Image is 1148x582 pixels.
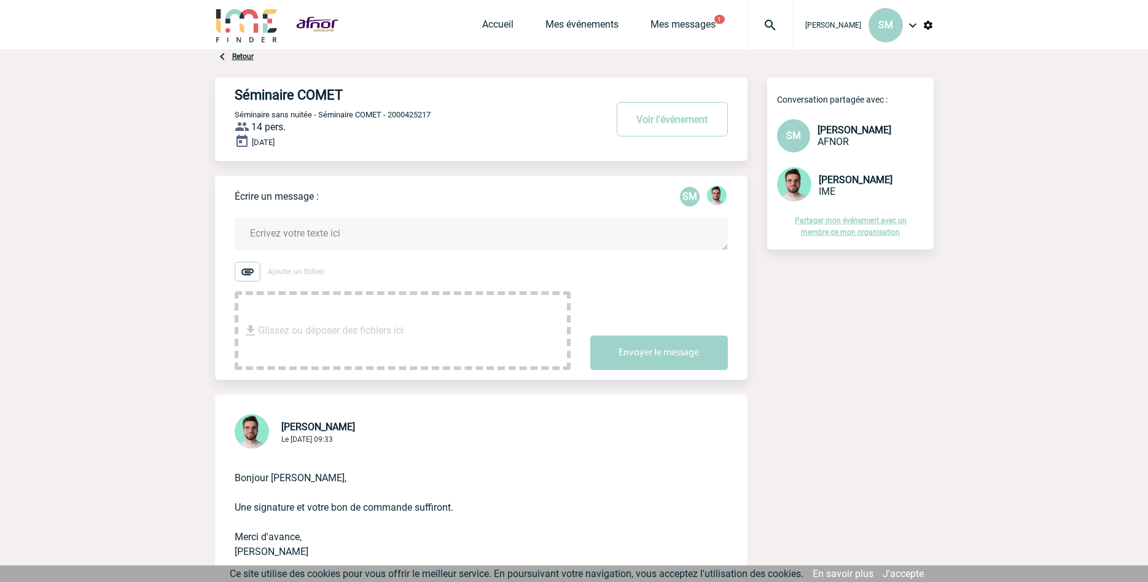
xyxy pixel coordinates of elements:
span: [PERSON_NAME] [818,124,891,136]
span: [PERSON_NAME] [819,174,892,186]
span: Glissez ou déposer des fichiers ici [258,300,404,361]
a: Retour [232,52,254,61]
span: Le [DATE] 09:33 [281,435,333,444]
p: Conversation partagée avec : [777,95,934,104]
span: [PERSON_NAME] [805,21,861,29]
span: IME [819,186,835,197]
a: Accueil [482,18,513,36]
h4: Séminaire COMET [235,87,569,103]
span: SM [786,130,801,141]
img: IME-Finder [215,7,279,42]
img: file_download.svg [243,323,258,338]
a: Mes messages [650,18,716,36]
span: Séminaire sans nuitée - Séminaire COMET - 2000425217 [235,110,431,119]
img: 121547-2.png [707,186,727,205]
span: [DATE] [252,138,275,147]
button: Voir l'événement [617,102,728,136]
p: Écrire un message : [235,191,319,202]
a: En savoir plus [813,568,873,580]
a: J'accepte [883,568,924,580]
button: 1 [714,15,725,24]
div: Benjamin ROLAND [707,186,727,208]
img: 121547-2.png [235,414,269,449]
div: Sylvia MARCET [680,187,700,206]
button: Envoyer le message [590,336,728,370]
p: Bonjour [PERSON_NAME], Une signature et votre bon de commande suffiront. Merci d'avance, [PERSON_... [235,451,693,559]
span: Ce site utilise des cookies pour vous offrir le meilleur service. En poursuivant votre navigation... [230,568,803,580]
span: [PERSON_NAME] [281,421,355,433]
span: AFNOR [818,136,849,147]
p: SM [680,187,700,206]
img: 121547-2.png [777,167,811,202]
span: Ajouter un fichier [268,267,324,276]
span: 14 pers. [251,121,286,133]
a: Mes événements [545,18,619,36]
a: Partager mon événement avec un membre de mon organisation [795,216,907,237]
span: SM [878,19,893,31]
